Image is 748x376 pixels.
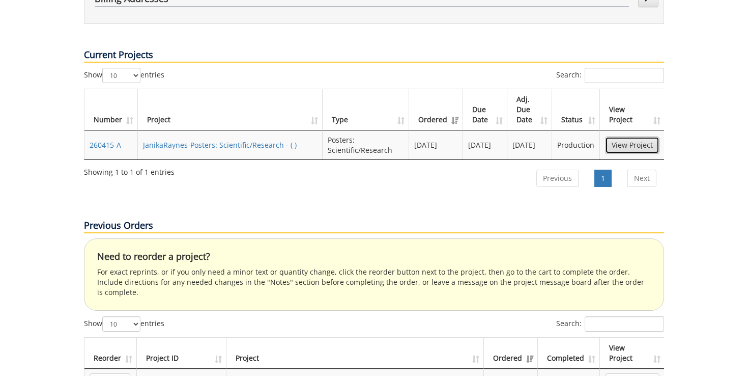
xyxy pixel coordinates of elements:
[97,252,651,262] h4: Need to reorder a project?
[585,316,664,332] input: Search:
[536,170,579,187] a: Previous
[226,338,484,369] th: Project: activate to sort column ascending
[507,130,552,159] td: [DATE]
[323,130,409,159] td: Posters: Scientific/Research
[143,140,297,150] a: JanikaRaynes-Posters: Scientific/Research - ( )
[90,140,121,150] a: 260415-A
[102,68,140,83] select: Showentries
[556,316,664,332] label: Search:
[463,130,508,159] td: [DATE]
[102,316,140,332] select: Showentries
[84,163,175,177] div: Showing 1 to 1 of 1 entries
[507,89,552,130] th: Adj. Due Date: activate to sort column ascending
[97,267,651,298] p: For exact reprints, or if you only need a minor text or quantity change, click the reorder button...
[594,170,612,187] a: 1
[84,219,664,233] p: Previous Orders
[552,130,600,159] td: Production
[627,170,656,187] a: Next
[323,89,409,130] th: Type: activate to sort column ascending
[585,68,664,83] input: Search:
[84,48,664,63] p: Current Projects
[84,68,164,83] label: Show entries
[538,338,600,369] th: Completed: activate to sort column ascending
[484,338,538,369] th: Ordered: activate to sort column ascending
[84,316,164,332] label: Show entries
[84,338,137,369] th: Reorder: activate to sort column ascending
[463,89,508,130] th: Due Date: activate to sort column ascending
[138,89,323,130] th: Project: activate to sort column ascending
[137,338,226,369] th: Project ID: activate to sort column ascending
[552,89,600,130] th: Status: activate to sort column ascending
[556,68,664,83] label: Search:
[84,89,138,130] th: Number: activate to sort column ascending
[409,89,463,130] th: Ordered: activate to sort column ascending
[605,137,659,154] a: View Project
[600,338,665,369] th: View Project: activate to sort column ascending
[409,130,463,159] td: [DATE]
[600,89,665,130] th: View Project: activate to sort column ascending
